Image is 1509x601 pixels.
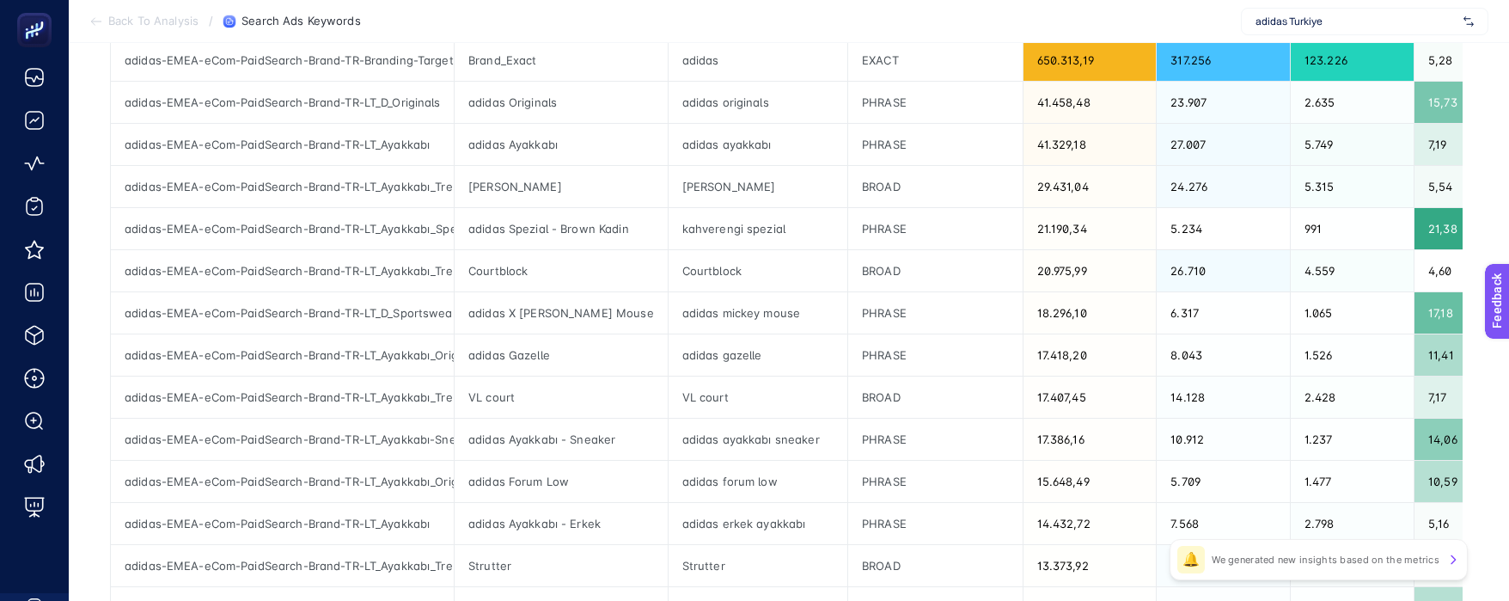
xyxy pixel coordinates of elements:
[111,377,454,418] div: adidas-EMEA-eCom-PaidSearch-Brand-TR-LT_Ayakkabı_TrendUrunler
[1414,292,1494,334] div: 17,18
[1177,546,1205,573] div: 🔔
[1291,40,1414,81] div: 123.226
[1157,545,1290,586] div: 17.925
[1212,553,1439,567] p: We generated new insights based on the metrics
[1023,250,1157,291] div: 20.975,99
[1414,82,1494,123] div: 15,73
[1023,40,1157,81] div: 650.313,19
[108,15,199,28] span: Back To Analysis
[848,82,1023,123] div: PHRASE
[111,250,454,291] div: adidas-EMEA-eCom-PaidSearch-Brand-TR-LT_Ayakkabı_TrendUrunler
[1023,419,1157,460] div: 17.386,16
[1291,377,1414,418] div: 2.428
[669,503,847,544] div: adidas erkek ayakkabı
[1291,250,1414,291] div: 4.559
[669,545,847,586] div: Strutter
[111,208,454,249] div: adidas-EMEA-eCom-PaidSearch-Brand-TR-LT_Ayakkabı_SpezialBrown_TargetIS
[1291,461,1414,502] div: 1.477
[669,82,847,123] div: adidas originals
[1414,334,1494,376] div: 11,41
[1157,419,1290,460] div: 10.912
[111,334,454,376] div: adidas-EMEA-eCom-PaidSearch-Brand-TR-LT_Ayakkabı_Originals
[848,334,1023,376] div: PHRASE
[1414,124,1494,165] div: 7,19
[111,545,454,586] div: adidas-EMEA-eCom-PaidSearch-Brand-TR-LT_Ayakkabı_TrendUrunler
[848,292,1023,334] div: PHRASE
[455,334,668,376] div: adidas Gazelle
[1291,419,1414,460] div: 1.237
[848,419,1023,460] div: PHRASE
[455,208,668,249] div: adidas Spezial - Brown Kadin
[111,419,454,460] div: adidas-EMEA-eCom-PaidSearch-Brand-TR-LT_Ayakkabı-Sneaker
[1463,13,1474,30] img: svg%3e
[455,250,668,291] div: Courtblock
[848,503,1023,544] div: PHRASE
[209,14,213,28] span: /
[848,377,1023,418] div: BROAD
[848,250,1023,291] div: BROAD
[1414,166,1494,207] div: 5,54
[1414,377,1494,418] div: 7,17
[669,377,847,418] div: VL court
[1157,82,1290,123] div: 23.907
[848,461,1023,502] div: PHRASE
[111,166,454,207] div: adidas-EMEA-eCom-PaidSearch-Brand-TR-LT_Ayakkabı_TrendUrunler
[669,208,847,249] div: kahverengi spezial
[669,461,847,502] div: adidas forum low
[455,124,668,165] div: adidas Ayakkabı
[1414,40,1494,81] div: 5,28
[455,503,668,544] div: adidas Ayakkabı - Erkek
[669,250,847,291] div: Courtblock
[1157,124,1290,165] div: 27.007
[1157,334,1290,376] div: 8.043
[1157,461,1290,502] div: 5.709
[241,15,360,28] span: Search Ads Keywords
[1414,503,1494,544] div: 5,16
[848,166,1023,207] div: BROAD
[1023,292,1157,334] div: 18.296,10
[1291,82,1414,123] div: 2.635
[848,208,1023,249] div: PHRASE
[1023,503,1157,544] div: 14.432,72
[1157,40,1290,81] div: 317.256
[1157,377,1290,418] div: 14.128
[1157,166,1290,207] div: 24.276
[455,377,668,418] div: VL court
[1291,292,1414,334] div: 1.065
[1157,503,1290,544] div: 7.568
[1157,208,1290,249] div: 5.234
[111,503,454,544] div: adidas-EMEA-eCom-PaidSearch-Brand-TR-LT_Ayakkabı
[669,292,847,334] div: adidas mickey mouse
[111,461,454,502] div: adidas-EMEA-eCom-PaidSearch-Brand-TR-LT_Ayakkabı_Originals
[848,40,1023,81] div: EXACT
[10,5,65,19] span: Feedback
[455,461,668,502] div: adidas Forum Low
[455,166,668,207] div: [PERSON_NAME]
[669,124,847,165] div: adidas ayakkabı
[1414,208,1494,249] div: 21,38
[1023,461,1157,502] div: 15.648,49
[455,545,668,586] div: Strutter
[1023,334,1157,376] div: 17.418,20
[1255,15,1457,28] span: adidas Turkiye
[1023,124,1157,165] div: 41.329,18
[1291,124,1414,165] div: 5.749
[848,124,1023,165] div: PHRASE
[669,334,847,376] div: adidas gazelle
[455,82,668,123] div: adidas Originals
[455,40,668,81] div: Brand_Exact
[669,166,847,207] div: [PERSON_NAME]
[455,419,668,460] div: adidas Ayakkabı - Sneaker
[111,124,454,165] div: adidas-EMEA-eCom-PaidSearch-Brand-TR-LT_Ayakkabı
[1291,503,1414,544] div: 2.798
[1157,250,1290,291] div: 26.710
[1291,334,1414,376] div: 1.526
[1023,545,1157,586] div: 13.373,92
[1414,461,1494,502] div: 10,59
[1414,419,1494,460] div: 14,06
[1023,208,1157,249] div: 21.190,34
[1157,292,1290,334] div: 6.317
[669,419,847,460] div: adidas ayakkabı sneaker
[111,292,454,334] div: adidas-EMEA-eCom-PaidSearch-Brand-TR-LT_D_Sportswear
[1291,166,1414,207] div: 5.315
